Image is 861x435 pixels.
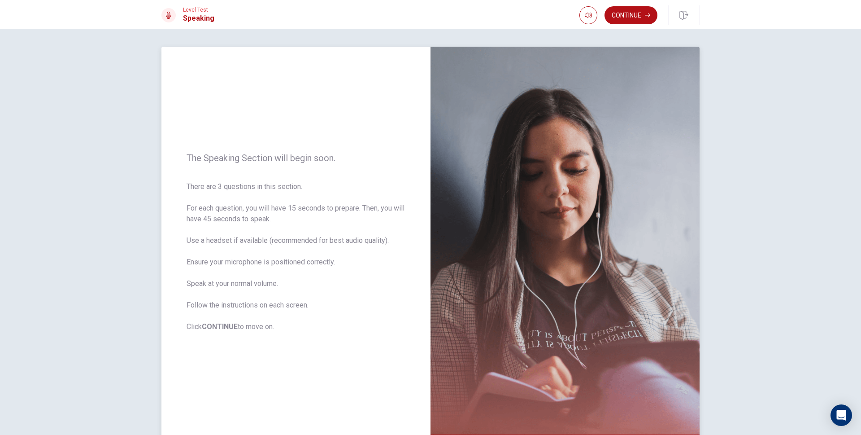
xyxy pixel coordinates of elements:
[187,181,405,332] span: There are 3 questions in this section. For each question, you will have 15 seconds to prepare. Th...
[183,13,214,24] h1: Speaking
[187,153,405,163] span: The Speaking Section will begin soon.
[183,7,214,13] span: Level Test
[831,404,852,426] div: Open Intercom Messenger
[604,6,657,24] button: Continue
[202,322,238,331] b: CONTINUE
